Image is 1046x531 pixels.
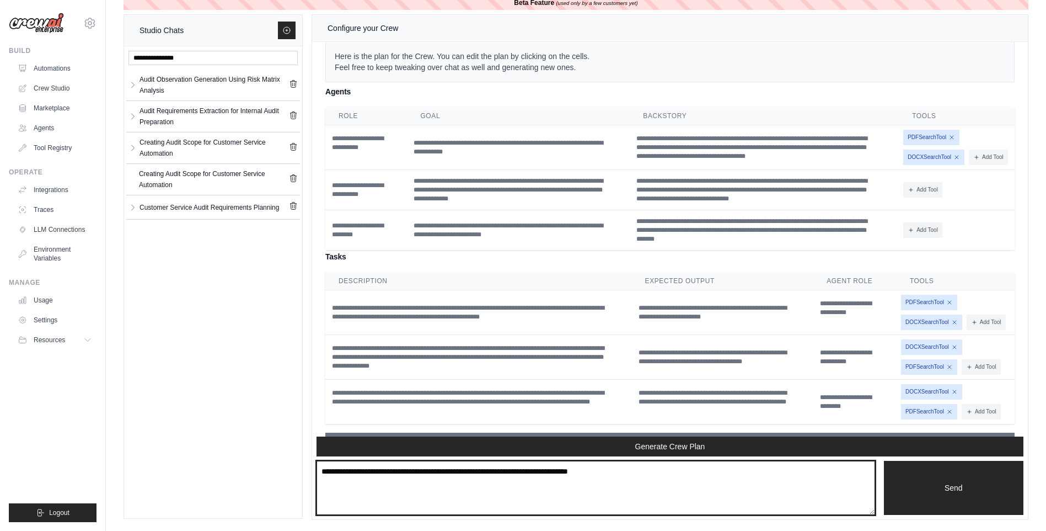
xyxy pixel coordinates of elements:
[137,74,289,96] a: Audit Observation Generation Using Risk Matrix Analysis
[325,85,1015,98] h4: Agents
[962,359,1001,375] button: Add Tool
[49,508,69,517] span: Logout
[969,150,1008,165] button: Add Tool
[140,202,279,213] div: Customer Service Audit Requirements Planning
[407,107,630,125] th: Goal
[325,107,407,125] th: Role
[140,105,289,128] div: Audit Requirements Extraction for Internal Audit Preparation
[13,60,96,77] a: Automations
[137,105,289,128] a: Audit Requirements Extraction for Internal Audit Preparation
[903,130,959,145] span: PDFSearchTool
[9,13,64,34] img: Logo
[901,404,957,420] span: PDFSearchTool
[813,272,897,290] th: Agent Role
[137,168,289,190] a: Creating Audit Scope for Customer Service Automation
[13,291,96,309] a: Usage
[325,250,1015,263] h4: Tasks
[13,221,96,238] a: LLM Connections
[899,107,1015,125] th: Tools
[903,222,942,238] button: Add Tool
[13,311,96,329] a: Settings
[13,79,96,97] a: Crew Studio
[632,272,814,290] th: Expected Output
[13,139,96,157] a: Tool Registry
[901,295,957,310] span: PDFSearchTool
[137,137,289,159] a: Creating Audit Scope for Customer Service Automation
[630,107,899,125] th: Backstory
[317,437,1023,456] button: Generate Crew Plan
[328,22,398,35] div: Configure your Crew
[901,384,962,400] span: DOCXSearchTool
[967,315,1006,330] button: Add Tool
[140,74,289,96] div: Audit Observation Generation Using Risk Matrix Analysis
[13,99,96,117] a: Marketplace
[13,241,96,267] a: Environment Variables
[13,181,96,199] a: Integrations
[325,41,1015,82] p: Here is the plan for the Crew. You can edit the plan by clicking on the cells. Feel free to keep ...
[9,278,96,287] div: Manage
[901,315,962,330] span: DOCXSearchTool
[901,359,957,375] span: PDFSearchTool
[140,24,184,37] div: Studio Chats
[13,201,96,219] a: Traces
[962,404,1001,420] button: Add Tool
[325,433,1015,457] button: Generate Crew
[9,168,96,177] div: Operate
[139,168,289,190] div: Creating Audit Scope for Customer Service Automation
[897,272,1015,290] th: Tools
[34,336,65,344] span: Resources
[140,137,289,159] div: Creating Audit Scope for Customer Service Automation
[884,461,1023,515] button: Send
[13,119,96,137] a: Agents
[901,339,962,355] span: DOCXSearchTool
[903,182,942,198] button: Add Tool
[903,150,964,165] span: DOCXSearchTool
[137,200,289,215] a: Customer Service Audit Requirements Planning
[9,503,96,522] button: Logout
[13,331,96,349] button: Resources
[325,272,632,290] th: Description
[9,46,96,55] div: Build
